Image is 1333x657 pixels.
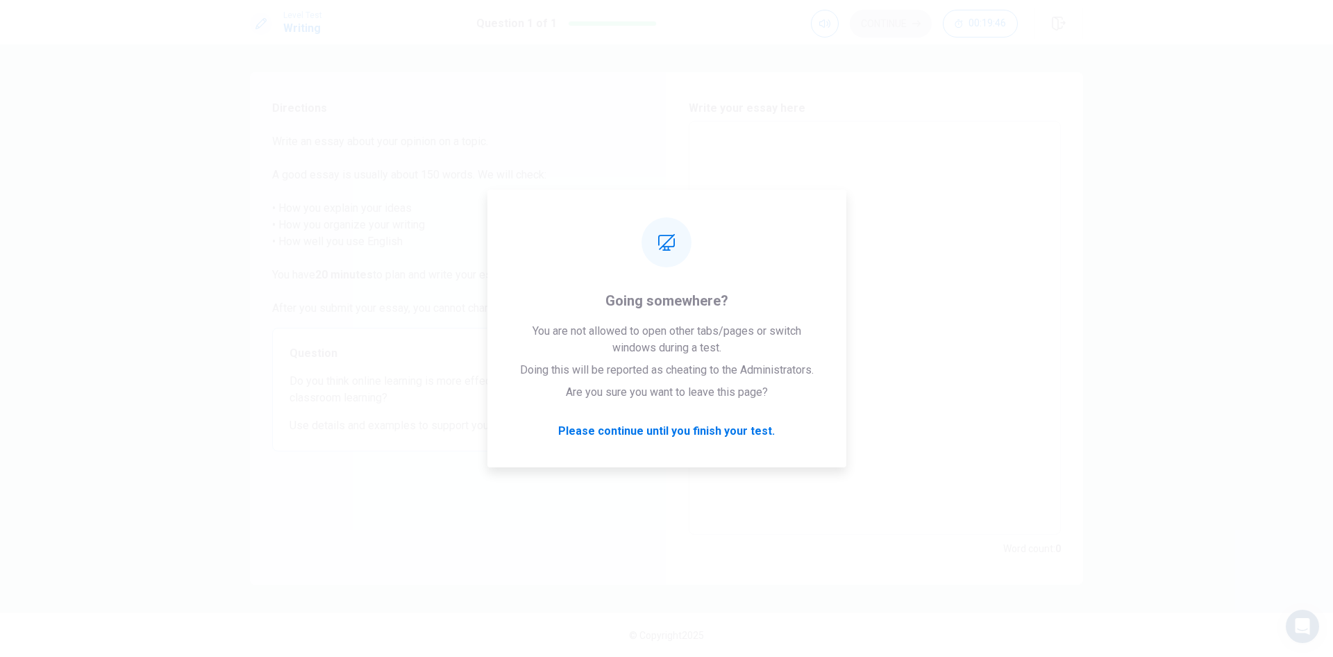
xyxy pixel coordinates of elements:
[969,18,1006,29] span: 00:19:46
[283,10,322,20] span: Level Test
[272,100,644,117] span: Directions
[1286,610,1319,643] div: Open Intercom Messenger
[1003,540,1061,557] h6: Word count :
[689,100,1061,117] h6: Write your essay here
[629,630,704,641] span: © Copyright 2025
[315,268,373,281] strong: 20 minutes
[290,345,627,362] span: Question
[476,15,557,32] h1: Question 1 of 1
[272,133,644,317] span: Write an essay about your opinion on a topic. A good essay is usually about 150 words. We will ch...
[283,20,322,37] h1: Writing
[943,10,1018,38] button: 00:19:46
[290,417,627,434] span: Use details and examples to support your explanation.
[1055,543,1061,554] strong: 0
[290,373,627,406] span: Do you think online learning is more effective than traditional classroom learning?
